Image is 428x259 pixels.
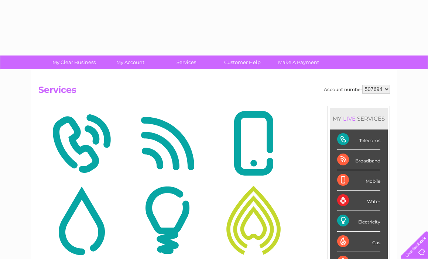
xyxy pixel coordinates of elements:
[212,184,295,256] img: Gas
[337,211,380,231] div: Electricity
[268,55,329,69] a: Make A Payment
[337,191,380,211] div: Water
[100,55,161,69] a: My Account
[342,115,357,122] div: LIVE
[44,55,105,69] a: My Clear Business
[212,55,273,69] a: Customer Help
[337,150,380,170] div: Broadband
[38,85,390,99] h2: Services
[324,85,390,94] div: Account number
[337,129,380,150] div: Telecoms
[330,108,388,129] div: MY SERVICES
[40,108,123,179] img: Telecoms
[337,170,380,191] div: Mobile
[212,108,295,179] img: Mobile
[126,184,209,256] img: Electricity
[337,232,380,252] div: Gas
[126,108,209,179] img: Broadband
[156,55,217,69] a: Services
[40,184,123,256] img: Water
